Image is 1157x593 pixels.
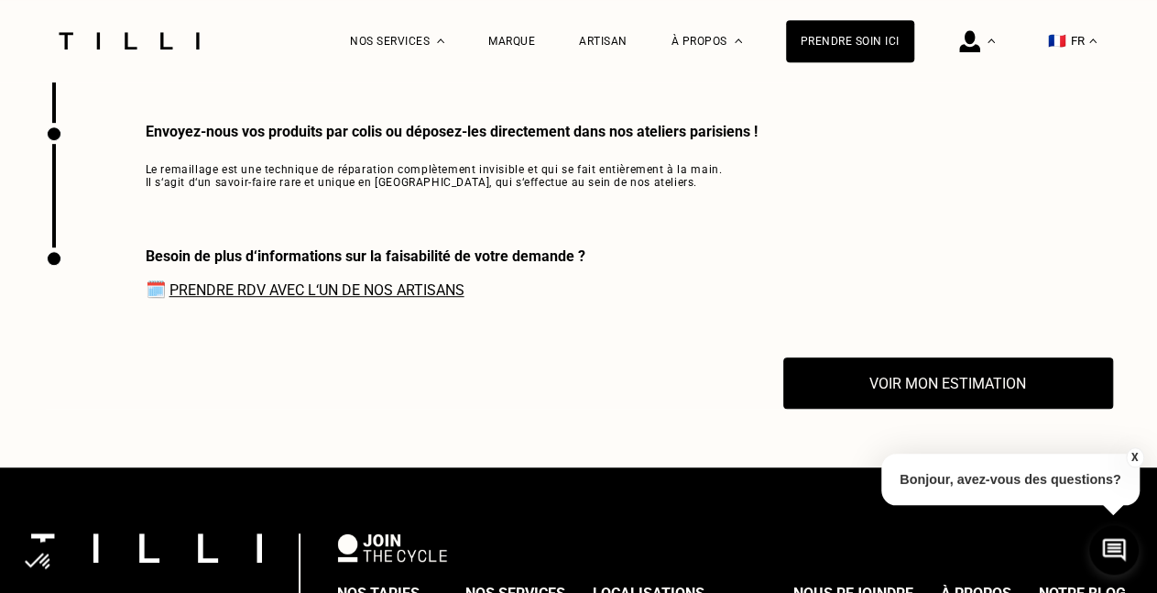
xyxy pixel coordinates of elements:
a: Prendre soin ici [786,20,914,62]
img: Menu déroulant [437,38,444,43]
button: Voir mon estimation [783,357,1113,409]
a: Prendre RDV avec l‘un de nos artisans [169,281,464,299]
img: Logo du service de couturière Tilli [52,32,206,49]
div: Envoyez-nous vos produits par colis ou déposez-les directement dans nos ateliers parisiens ! [146,123,758,140]
img: logo Tilli [31,533,262,562]
img: logo Join The Cycle [337,533,447,561]
span: 🇫🇷 [1048,32,1066,49]
img: icône connexion [959,30,980,52]
img: Menu déroulant [988,38,995,43]
a: Artisan [579,35,628,48]
img: menu déroulant [1089,38,1097,43]
button: X [1125,447,1143,467]
a: Marque [488,35,535,48]
span: 🗓️ [146,280,585,299]
div: Besoin de plus d‘informations sur la faisabilité de votre demande ? [146,247,585,265]
span: Le remaillage est une technique de réparation complètement invisible et qui se fait entièrement à... [146,163,758,189]
p: Bonjour, avez-vous des questions? [881,454,1140,505]
img: Menu déroulant à propos [735,38,742,43]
